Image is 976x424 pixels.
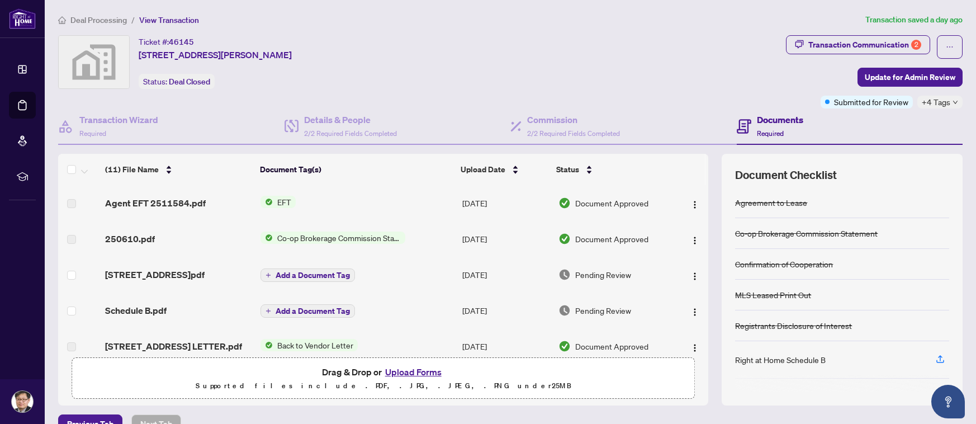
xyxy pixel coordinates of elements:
[834,96,908,108] span: Submitted for Review
[70,15,127,25] span: Deal Processing
[865,13,963,26] article: Transaction saved a day ago
[276,307,350,315] span: Add a Document Tag
[458,185,554,221] td: [DATE]
[260,304,355,318] button: Add a Document Tag
[686,266,704,284] button: Logo
[575,340,648,352] span: Document Approved
[922,96,950,109] span: +4 Tags
[273,196,296,208] span: EFT
[735,196,807,209] div: Agreement to Lease
[690,236,699,245] img: Logo
[558,268,571,281] img: Document Status
[808,36,921,54] div: Transaction Communication
[79,113,158,126] h4: Transaction Wizard
[690,272,699,281] img: Logo
[690,200,699,209] img: Logo
[59,36,129,88] img: svg%3e
[266,272,271,278] span: plus
[786,35,930,54] button: Transaction Communication2
[946,43,954,51] span: ellipsis
[575,268,631,281] span: Pending Review
[382,365,445,379] button: Upload Forms
[105,304,167,317] span: Schedule B.pdf
[260,268,355,282] button: Add a Document Tag
[865,68,955,86] span: Update for Admin Review
[79,379,688,393] p: Supported files include .PDF, .JPG, .JPEG, .PNG under 25 MB
[79,129,106,138] span: Required
[58,16,66,24] span: home
[558,233,571,245] img: Document Status
[575,197,648,209] span: Document Approved
[105,196,206,210] span: Agent EFT 2511584.pdf
[260,232,273,244] img: Status Icon
[527,129,620,138] span: 2/2 Required Fields Completed
[575,233,648,245] span: Document Approved
[527,113,620,126] h4: Commission
[9,8,36,29] img: logo
[735,258,833,270] div: Confirmation of Cooperation
[105,232,155,246] span: 250610.pdf
[72,358,694,399] span: Drag & Drop orUpload FormsSupported files include .PDF, .JPG, .JPEG, .PNG under25MB
[304,113,397,126] h4: Details & People
[690,343,699,352] img: Logo
[260,304,355,318] button: Add a Document Tag
[105,163,159,176] span: (11) File Name
[690,308,699,317] img: Logo
[911,40,921,50] div: 2
[757,129,784,138] span: Required
[260,232,405,244] button: Status IconCo-op Brokerage Commission Statement
[686,337,704,355] button: Logo
[273,339,358,351] span: Back to Vendor Letter
[558,197,571,209] img: Document Status
[260,196,273,208] img: Status Icon
[139,35,194,48] div: Ticket #:
[139,74,215,89] div: Status:
[139,15,199,25] span: View Transaction
[105,340,242,353] span: [STREET_ADDRESS] LETTER.pdf
[558,340,571,352] img: Document Status
[260,196,296,208] button: Status IconEFT
[735,354,826,366] div: Right at Home Schedule B
[931,385,965,418] button: Open asap
[735,289,811,301] div: MLS Leased Print Out
[276,271,350,279] span: Add a Document Tag
[575,304,631,317] span: Pending Review
[735,319,852,332] div: Registrants Disclosure of Interest
[105,268,205,281] span: [STREET_ADDRESS]pdf
[131,13,135,26] li: /
[273,232,405,244] span: Co-op Brokerage Commission Statement
[735,227,878,239] div: Co-op Brokerage Commission Statement
[953,100,958,105] span: down
[169,77,210,87] span: Deal Closed
[458,293,554,328] td: [DATE]
[556,163,579,176] span: Status
[857,68,963,87] button: Update for Admin Review
[458,328,554,364] td: [DATE]
[461,163,505,176] span: Upload Date
[260,339,273,351] img: Status Icon
[304,129,397,138] span: 2/2 Required Fields Completed
[686,301,704,319] button: Logo
[458,257,554,293] td: [DATE]
[101,154,256,185] th: (11) File Name
[260,339,358,351] button: Status IconBack to Vendor Letter
[12,391,33,412] img: Profile Icon
[458,221,554,257] td: [DATE]
[169,37,194,47] span: 46145
[456,154,552,185] th: Upload Date
[558,304,571,317] img: Document Status
[735,167,837,183] span: Document Checklist
[139,48,292,62] span: [STREET_ADDRESS][PERSON_NAME]
[322,365,445,379] span: Drag & Drop or
[266,308,271,314] span: plus
[686,230,704,248] button: Logo
[686,194,704,212] button: Logo
[255,154,456,185] th: Document Tag(s)
[757,113,803,126] h4: Documents
[552,154,671,185] th: Status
